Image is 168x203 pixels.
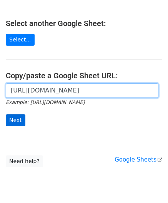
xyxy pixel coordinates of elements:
iframe: Chat Widget [130,166,168,203]
a: Google Sheets [115,156,162,163]
a: Select... [6,34,35,46]
small: Example: [URL][DOMAIN_NAME] [6,99,85,105]
h4: Copy/paste a Google Sheet URL: [6,71,162,80]
input: Paste your Google Sheet URL here [6,83,158,98]
a: Need help? [6,155,43,167]
h4: Select another Google Sheet: [6,19,162,28]
input: Next [6,114,25,126]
